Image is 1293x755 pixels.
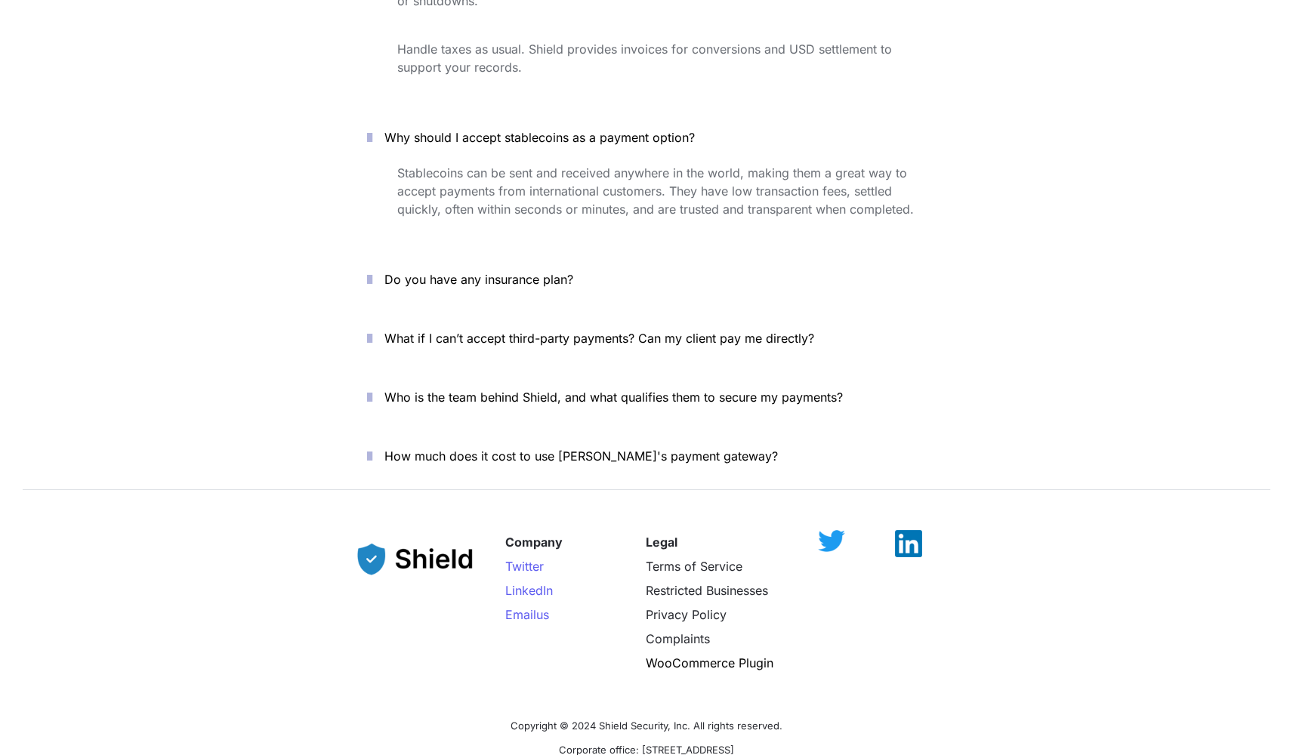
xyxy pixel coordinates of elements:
[384,272,573,287] span: Do you have any insurance plan?
[505,607,549,622] a: Emailus
[397,165,914,217] span: Stablecoins can be sent and received anywhere in the world, making them a great way to accept pay...
[646,655,773,670] a: WooCommerce Plugin
[646,535,677,550] strong: Legal
[384,331,814,346] span: What if I can’t accept third-party payments? Can my client pay me directly?
[344,114,949,161] button: Why should I accept stablecoins as a payment option?
[646,607,727,622] a: Privacy Policy
[646,631,710,646] a: Complaints
[646,583,768,598] a: Restricted Businesses
[344,315,949,362] button: What if I can’t accept third-party payments? Can my client pay me directly?
[505,559,544,574] a: Twitter
[344,374,949,421] button: Who is the team behind Shield, and what qualifies them to secure my payments?
[536,607,549,622] span: us
[505,607,536,622] span: Email
[505,535,563,550] strong: Company
[384,130,695,145] span: Why should I accept stablecoins as a payment option?
[344,433,949,479] button: How much does it cost to use [PERSON_NAME]'s payment gateway?
[384,390,843,405] span: Who is the team behind Shield, and what qualifies them to secure my payments?
[397,42,896,75] span: Handle taxes as usual. Shield provides invoices for conversions and USD settlement to support you...
[384,448,778,464] span: How much does it cost to use [PERSON_NAME]'s payment gateway?
[344,256,949,303] button: Do you have any insurance plan?
[511,720,782,732] span: Copyright © 2024 Shield Security, Inc. All rights reserved.
[344,161,949,244] div: Why should I accept stablecoins as a payment option?
[505,583,553,598] a: LinkedIn
[646,559,742,574] a: Terms of Service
